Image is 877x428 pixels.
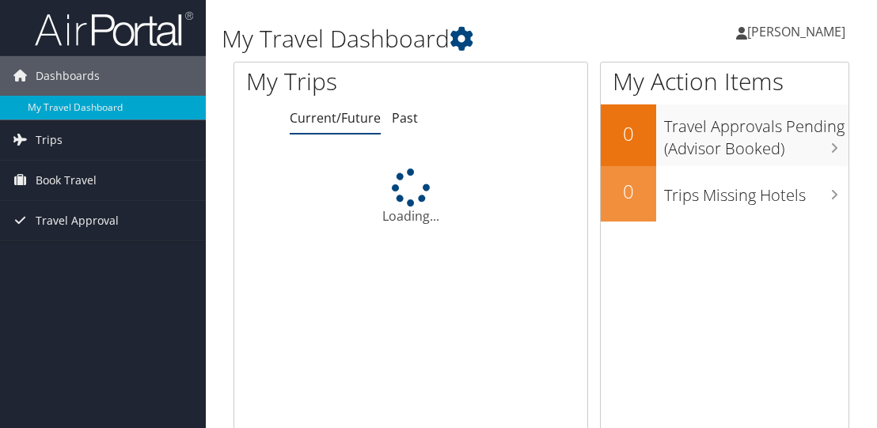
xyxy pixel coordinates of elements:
h3: Travel Approvals Pending (Advisor Booked) [664,108,849,160]
h2: 0 [601,178,656,205]
h1: My Travel Dashboard [222,22,648,55]
a: 0Travel Approvals Pending (Advisor Booked) [601,104,849,165]
span: Trips [36,120,63,160]
span: Dashboards [36,56,100,96]
span: Book Travel [36,161,97,200]
span: Travel Approval [36,201,119,241]
div: Loading... [234,169,587,225]
a: Current/Future [290,109,381,127]
a: Past [392,109,418,127]
h2: 0 [601,120,656,147]
span: [PERSON_NAME] [747,23,845,40]
h1: My Trips [246,65,428,98]
a: 0Trips Missing Hotels [601,166,849,222]
h3: Trips Missing Hotels [664,176,849,206]
a: [PERSON_NAME] [736,8,861,55]
h1: My Action Items [601,65,849,98]
img: airportal-logo.png [35,10,193,47]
